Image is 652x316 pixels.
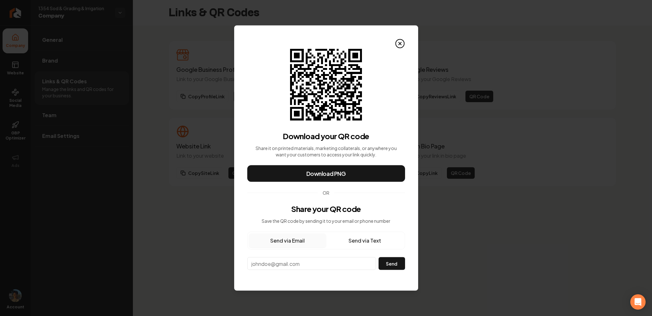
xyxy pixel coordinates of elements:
span: OR [323,190,329,196]
button: Send via Email [249,234,326,248]
p: Share it on printed materials, marketing collaterals, or anywhere you want your customers to acce... [255,145,398,158]
span: Download PNG [306,169,346,178]
h3: Share your QR code [291,204,361,214]
button: Send via Text [326,234,403,248]
button: Download PNG [247,165,405,182]
p: Save the QR code by sending it to your email or phone number [262,218,390,224]
h3: Download your QR code [283,131,369,141]
input: johndoe@gmail.com [247,257,376,270]
button: Send [379,257,405,270]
